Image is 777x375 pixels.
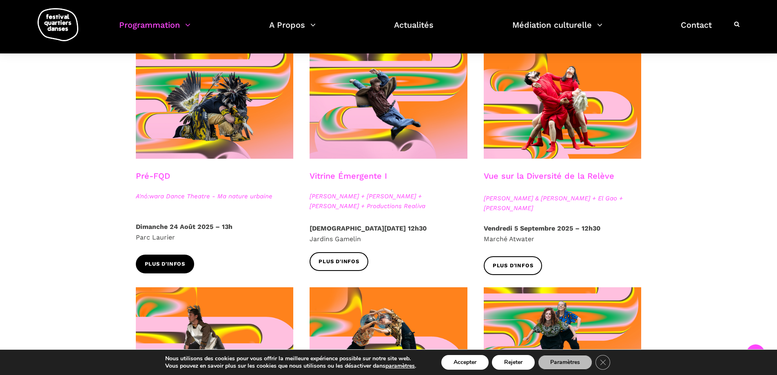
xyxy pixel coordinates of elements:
span: [PERSON_NAME] + [PERSON_NAME] + [PERSON_NAME] + Productions Realiva [310,191,467,211]
a: Plus d'infos [484,256,542,275]
button: Close GDPR Cookie Banner [595,355,610,370]
a: A Propos [269,18,316,42]
span: Plus d'infos [145,260,186,268]
span: Plus d'infos [493,262,533,270]
p: Parc Laurier [136,222,294,242]
a: Contact [681,18,712,42]
button: Accepter [441,355,489,370]
button: Rejeter [492,355,535,370]
strong: Dimanche 24 Août 2025 – 13h [136,223,232,231]
a: Actualités [394,18,434,42]
h3: Pré-FQD [136,171,170,191]
a: Plus d'infos [136,255,195,273]
h3: Vitrine Émergente I [310,171,387,191]
a: Médiation culturelle [512,18,602,42]
img: logo-fqd-med [38,8,78,41]
button: Paramètres [538,355,592,370]
p: Marché Atwater [484,223,642,244]
strong: [DEMOGRAPHIC_DATA][DATE] 12h30 [310,224,427,232]
a: Plus d'infos [310,252,368,271]
p: Jardins Gamelin [310,223,467,244]
button: paramètres [385,362,415,370]
strong: Vendredi 5 Septembre 2025 – 12h30 [484,224,600,232]
span: [PERSON_NAME] & [PERSON_NAME] + El Gao + [PERSON_NAME] [484,193,642,213]
span: A'nó:wara Dance Theatre - Ma nature urbaine [136,191,294,201]
a: Programmation [119,18,190,42]
p: Nous utilisons des cookies pour vous offrir la meilleure expérience possible sur notre site web. [165,355,416,362]
h3: Vue sur la Diversité de la Relève [484,171,614,191]
p: Vous pouvez en savoir plus sur les cookies que nous utilisons ou les désactiver dans . [165,362,416,370]
span: Plus d'infos [319,257,359,266]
